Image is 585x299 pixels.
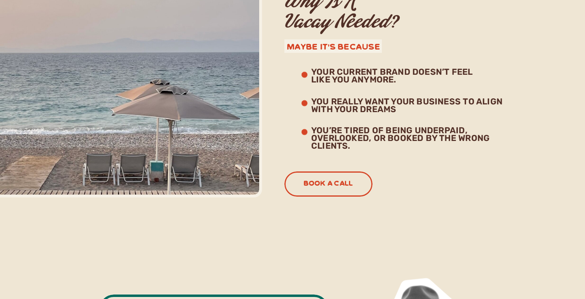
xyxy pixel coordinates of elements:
h3: You’re tired of being underpaid, overlooked, or booked by the wrong clients. [311,127,505,161]
h3: maybe it's because [287,39,569,50]
h3: Your current brand doesn’t feel like you anymore. [311,68,489,82]
h3: you really want your business to align with your dreams [311,98,522,118]
a: book a call [277,176,379,189]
